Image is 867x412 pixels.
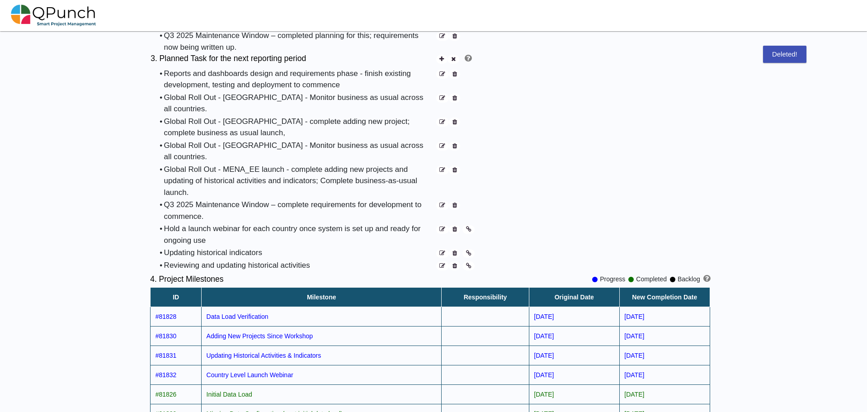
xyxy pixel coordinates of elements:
span: [DATE] [624,352,644,359]
span: [DATE] [534,391,554,398]
div: Global Roll Out - MENA_EE launch - complete adding new projects and updating of historical activi... [164,164,435,199]
span: Data Load Verification [207,313,269,320]
div: Hold a launch webinar for each country once system is set up and ready for ongoing use [164,223,435,246]
div: Global Roll Out - [GEOGRAPHIC_DATA] - Monitor business as usual across all countries. [164,92,435,115]
div: Progress Completed Backlog [592,271,710,287]
span: [DATE] [534,371,554,379]
div: • [160,30,435,53]
div: Deleted! [763,46,806,63]
span: [DATE] [534,313,554,320]
div: • [160,260,435,271]
span: [DATE] [534,332,554,340]
th: ID [151,288,202,307]
a: Help [700,275,710,284]
div: Q3 2025 Maintenance Window – completed planning for this; requirements now being written up. [164,30,435,53]
div: Reports and dashboards design and requirements phase - finish existing development, testing and d... [164,68,435,91]
span: #81831 [155,352,177,359]
span: [DATE] [624,391,644,398]
span: #81826 [155,391,177,398]
div: Updating historical indicators [164,247,435,259]
th: New Completion Date [619,288,710,307]
span: [DATE] [624,371,644,379]
span: #81828 [155,313,177,320]
span: [DATE] [624,313,644,320]
div: • [160,68,435,91]
span: Country Level Launch Webinar [207,371,293,379]
div: • [160,92,435,115]
div: • [160,247,435,259]
th: Responsibility [442,288,529,307]
div: Global Roll Out - [GEOGRAPHIC_DATA] - Monitor business as usual across all countries. [164,140,435,163]
div: • [160,140,435,163]
a: Help [462,54,471,63]
th: Milestone [202,288,442,307]
th: Original Date [529,288,619,307]
div: Q3 2025 Maintenance Window – complete requirements for development to commence. [164,199,435,222]
div: Reviewing and updating historical activities [164,260,435,271]
div: • [160,164,435,199]
div: • [160,223,435,246]
span: Updating Historical Activities & Indicators [207,352,321,359]
span: [DATE] [534,352,554,359]
span: #81830 [155,332,177,340]
h5: 4. Project Milestones [150,275,223,284]
span: Adding New Projects Since Workshop [207,332,313,340]
span: #81832 [155,371,177,379]
div: • [160,199,435,222]
span: [DATE] [624,332,644,340]
div: Global Roll Out - [GEOGRAPHIC_DATA] - complete adding new project; complete business as usual lau... [164,116,435,139]
span: Initial Data Load [207,391,252,398]
h5: 3. Planned Task for the next reporting period [151,54,435,63]
div: • [160,116,435,139]
img: qpunch-sp.fa6292f.png [11,2,96,29]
